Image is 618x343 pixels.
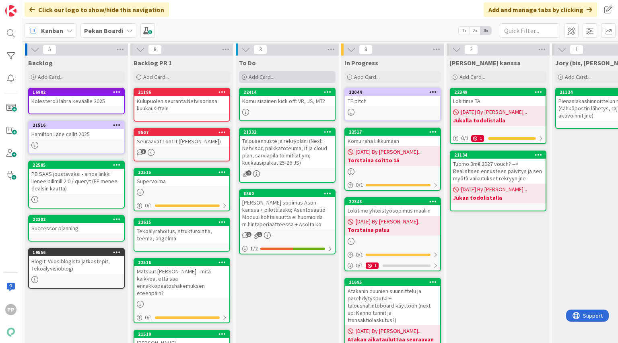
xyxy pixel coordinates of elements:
[349,129,440,135] div: 22517
[29,256,124,274] div: Blogit: Vuosiblogista jatkostepit, Tekoälyvisioblogi
[28,121,125,154] a: 21516Hamilton Lane callit 2025
[257,232,262,237] span: 1
[451,89,546,96] div: 22349
[29,223,124,233] div: Successor planning
[17,1,37,11] span: Support
[239,88,336,121] a: 22414Komu sisäinen kick off: VR, JS, MT?
[38,73,64,81] span: Add Card...
[29,89,124,96] div: 16902
[459,27,470,35] span: 1x
[134,136,229,147] div: Seuraavat 1on1:t ([PERSON_NAME])
[453,116,543,124] b: Jukalla todolistalla
[33,250,124,255] div: 19556
[239,59,256,67] span: To Do
[33,162,124,168] div: 22585
[345,89,440,106] div: 22044TF pitch
[459,73,485,81] span: Add Card...
[349,89,440,95] div: 22044
[345,286,440,325] div: Atakanin duunien suunnittelu ja parehdytysputki + taloushallintoboard käyttöön (next up: Kenno tu...
[451,96,546,106] div: Lokitime TA
[33,122,124,128] div: 21516
[240,244,335,254] div: 1/2
[243,191,335,196] div: 8562
[28,88,125,114] a: 16902Kolesteroli labra keväälle 2025
[243,89,335,95] div: 22414
[134,169,229,176] div: 22515
[240,197,335,229] div: [PERSON_NAME] sopimus Ason kanssa + pilottilasku; Asuntosäätiö: Moduulikohtaisuutta ei huomioida ...
[134,312,229,322] div: 0/1
[84,27,123,35] b: Pekan Boardi
[134,259,229,298] div: 22516Matskut [PERSON_NAME] - mitä kaikkea, että saa ennakkopäätöshakemuksen eteenpäin?
[345,250,440,260] div: 0/1
[134,219,229,226] div: 22615
[5,5,16,17] img: Visit kanbanzone.com
[240,128,335,136] div: 21332
[348,156,438,164] b: Torstaina soitto 15
[450,88,546,144] a: 22349Lokitime TA[DATE] By [PERSON_NAME]...Jukalla todolistalla0/11
[349,199,440,205] div: 22348
[138,260,229,265] div: 22516
[471,135,484,142] div: 1
[33,89,124,95] div: 16902
[345,128,440,136] div: 22517
[345,128,440,146] div: 22517Komu raha liikkumaan
[461,108,527,116] span: [DATE] By [PERSON_NAME]...
[134,129,229,136] div: 9507
[134,96,229,114] div: Kulupuolen seuranta Netvisorissa kuukausittain
[134,88,230,122] a: 21186Kulupuolen seuranta Netvisorissa kuukausittain
[345,198,440,205] div: 22348
[134,128,230,161] a: 9507Seuraavat 1on1:t ([PERSON_NAME])
[356,181,363,189] span: 0 / 1
[138,169,229,175] div: 22515
[240,190,335,197] div: 8562
[345,279,440,325] div: 21695Atakanin duunien suunnittelu ja parehdytysputki + taloushallintoboard käyttöön (next up: Ken...
[348,226,438,234] b: Torstaina palsu
[138,219,229,225] div: 22615
[25,2,169,17] div: Click our logo to show/hide this navigation
[345,279,440,286] div: 21695
[246,232,251,237] span: 1
[451,89,546,106] div: 22349Lokitime TA
[33,217,124,222] div: 22382
[250,244,258,253] span: 1 / 2
[28,161,125,209] a: 22585PB SAAS joustavaksi - ainoa linkki lienee billmill 2.0 / queryt (FF menee dealsin kautta)
[29,122,124,129] div: 21516
[134,89,229,114] div: 21186Kulupuolen seuranta Netvisorissa kuukausittain
[43,45,56,54] span: 5
[454,152,546,158] div: 21134
[345,136,440,146] div: Komu raha liikkumaan
[356,261,363,270] span: 0 / 1
[29,129,124,139] div: Hamilton Lane callit 2025
[240,136,335,168] div: Talousennuste ja rekrypläni (Next: Netvisor, palkkatoteuma, it ja cloud plan, sarviapila toimitil...
[145,201,152,210] span: 0 / 1
[240,89,335,106] div: 22414Komu sisäinen kick off: VR, JS, MT?
[356,250,363,259] span: 0 / 1
[240,128,335,168] div: 21332Talousennuste ja rekrypläni (Next: Netvisor, palkkatoteuma, it ja cloud plan, sarviapila toi...
[239,128,336,183] a: 21332Talousennuste ja rekrypläni (Next: Netvisor, palkkatoteuma, it ja cloud plan, sarviapila toi...
[134,258,230,323] a: 22516Matskut [PERSON_NAME] - mitä kaikkea, että saa ennakkopäätöshakemuksen eteenpäin?0/1
[246,170,251,176] span: 1
[134,200,229,211] div: 0/1
[240,96,335,106] div: Komu sisäinen kick off: VR, JS, MT?
[565,73,591,81] span: Add Card...
[345,180,440,190] div: 0/1
[28,248,125,289] a: 19556Blogit: Vuosiblogista jatkostepit, Tekoälyvisioblogi
[345,89,440,96] div: 22044
[134,266,229,298] div: Matskut [PERSON_NAME] - mitä kaikkea, että saa ennakkopäätöshakemuksen eteenpäin?
[345,205,440,216] div: Lokitime yhteistyösopimus maaliin
[461,185,527,194] span: [DATE] By [PERSON_NAME]...
[450,59,521,67] span: Jukan kanssa
[480,27,491,35] span: 3x
[453,194,543,202] b: Jukan todolistalla
[253,45,267,54] span: 3
[344,59,378,67] span: In Progress
[145,313,152,322] span: 0 / 1
[29,122,124,139] div: 21516Hamilton Lane callit 2025
[450,151,546,211] a: 21134Tuomo 3m€ 2027 vouch? --> Realistisen ennusteen päivitys ja sen myötä vaikutukset rekryyn jn...
[29,216,124,223] div: 22382
[29,169,124,194] div: PB SAAS joustavaksi - ainoa linkki lienee billmill 2.0 / queryt (FF menee dealsin kautta)
[29,96,124,106] div: Kolesteroli labra keväälle 2025
[29,89,124,106] div: 16902Kolesteroli labra keväälle 2025
[249,73,274,81] span: Add Card...
[359,45,373,54] span: 8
